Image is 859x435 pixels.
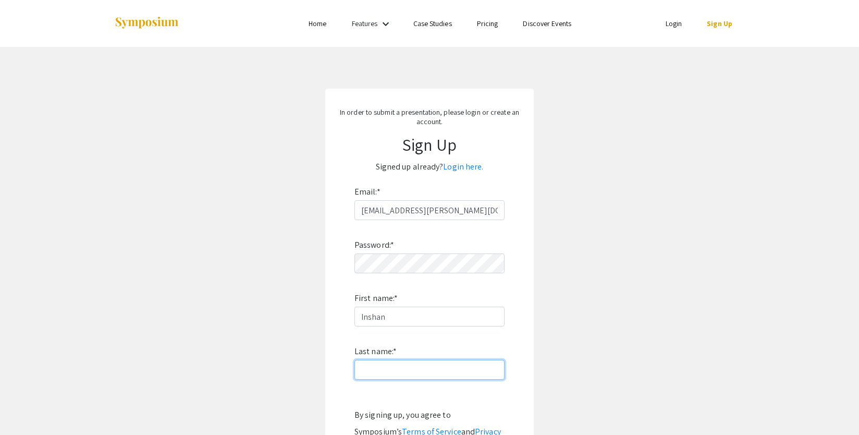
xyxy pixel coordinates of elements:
label: Password: [354,237,394,253]
a: Discover Events [523,19,571,28]
a: Login here. [443,161,483,172]
a: Pricing [477,19,498,28]
label: First name: [354,290,398,307]
label: Email: [354,184,381,200]
h1: Sign Up [336,135,523,154]
a: Sign Up [707,19,732,28]
label: Last name: [354,343,397,360]
a: Home [309,19,326,28]
img: Symposium by ForagerOne [114,16,179,30]
a: Features [352,19,378,28]
a: Case Studies [413,19,452,28]
a: Login [666,19,682,28]
p: In order to submit a presentation, please login or create an account. [336,107,523,126]
p: Signed up already? [336,159,523,175]
mat-icon: Expand Features list [379,18,392,30]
